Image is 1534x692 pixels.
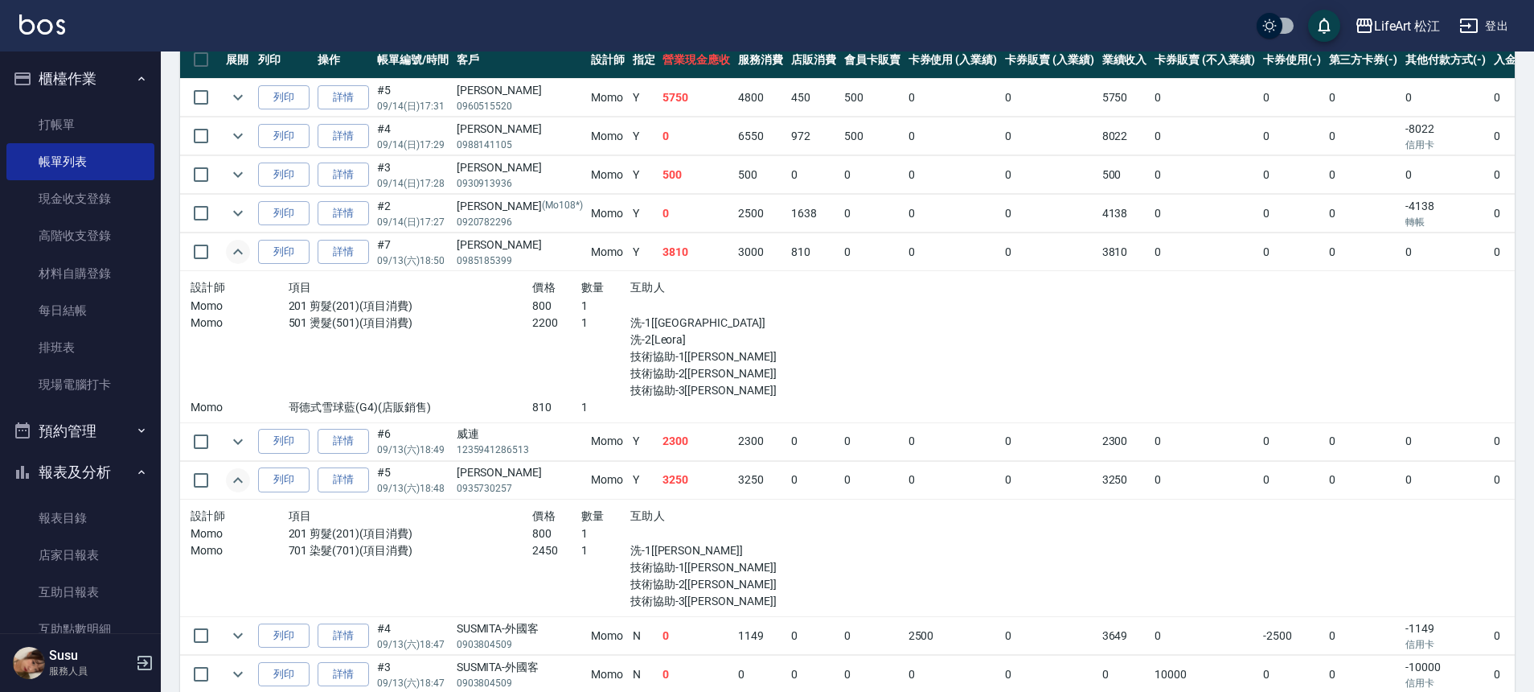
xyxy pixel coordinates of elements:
td: 0 [787,422,840,460]
td: 0 [1325,195,1402,233]
td: #2 [373,195,453,233]
td: 972 [787,117,840,155]
a: 詳情 [318,85,369,110]
th: 指定 [629,41,659,79]
td: 3649 [1098,617,1151,655]
button: expand row [226,163,250,187]
a: 詳情 [318,124,369,149]
td: #7 [373,233,453,271]
th: 卡券販賣 (不入業績) [1150,41,1258,79]
td: 0 [1401,156,1490,194]
p: 201 剪髮(201)(項目消費) [289,525,533,542]
button: 列印 [258,124,310,149]
td: 4800 [734,79,787,117]
p: 信用卡 [1405,637,1486,652]
button: 列印 [258,662,310,687]
span: 價格 [532,281,556,294]
th: 帳單編號/時間 [373,41,453,79]
button: expand row [226,240,250,264]
button: expand row [226,85,250,109]
button: 列印 [258,429,310,454]
p: 09/14 (日) 17:28 [377,176,449,191]
td: 0 [904,79,1002,117]
a: 詳情 [318,429,369,454]
h5: Susu [49,648,131,664]
td: -1149 [1401,617,1490,655]
th: 店販消費 [787,41,840,79]
td: 0 [1259,233,1325,271]
a: 材料自購登錄 [6,255,154,292]
td: 0 [1325,617,1402,655]
td: 0 [840,461,904,499]
td: 0 [1001,233,1098,271]
td: Y [629,117,659,155]
td: 0 [787,156,840,194]
a: 詳情 [318,201,369,226]
td: 0 [658,117,734,155]
td: Y [629,461,659,499]
span: 項目 [289,509,312,522]
p: 800 [532,298,581,315]
td: 0 [1259,422,1325,460]
p: 09/13 (六) 18:49 [377,443,449,457]
td: 4138 [1098,195,1151,233]
p: 09/13 (六) 18:48 [377,481,449,496]
p: 09/14 (日) 17:27 [377,215,449,229]
td: -4138 [1401,195,1490,233]
td: Momo [587,195,629,233]
td: 0 [904,461,1002,499]
td: 0 [787,617,840,655]
td: #6 [373,422,453,460]
p: 0985185399 [457,253,583,268]
td: 2300 [1098,422,1151,460]
td: 0 [1001,617,1098,655]
div: 威連 [457,426,583,443]
td: 2500 [904,617,1002,655]
td: 3250 [734,461,787,499]
p: 09/13 (六) 18:47 [377,676,449,690]
td: 0 [658,195,734,233]
p: 09/13 (六) 18:50 [377,253,449,268]
td: Y [629,195,659,233]
td: Y [629,156,659,194]
td: 1638 [787,195,840,233]
td: 0 [904,156,1002,194]
td: 0 [1150,156,1258,194]
td: 1149 [734,617,787,655]
td: 0 [1325,233,1402,271]
div: [PERSON_NAME] [457,82,583,99]
td: 0 [1150,79,1258,117]
button: 列印 [258,163,310,187]
p: 501 燙髮(501)(項目消費) [289,315,533,332]
div: SUSMITA-外國客 [457,620,583,637]
a: 排班表 [6,329,154,366]
th: 列印 [254,41,314,79]
p: 0935730257 [457,481,583,496]
span: 互助人 [630,509,665,522]
td: 2500 [734,195,787,233]
p: Momo [191,399,288,416]
th: 會員卡販賣 [840,41,904,79]
td: 0 [1150,117,1258,155]
td: 0 [1325,117,1402,155]
td: 6550 [734,117,787,155]
div: [PERSON_NAME] [457,198,583,215]
td: #4 [373,617,453,655]
p: 技術協助-2[[PERSON_NAME]] [630,365,777,382]
td: 0 [1259,117,1325,155]
th: 卡券使用 (入業績) [904,41,1002,79]
td: 0 [1259,79,1325,117]
td: 0 [840,233,904,271]
p: 1 [581,525,630,542]
td: 0 [787,461,840,499]
button: 列印 [258,468,310,492]
td: Momo [587,79,629,117]
td: 2300 [658,422,734,460]
td: 8022 [1098,117,1151,155]
a: 詳情 [318,163,369,187]
td: 0 [1259,461,1325,499]
p: 0930913936 [457,176,583,191]
td: 0 [840,195,904,233]
td: 0 [1150,461,1258,499]
p: 2200 [532,315,581,332]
